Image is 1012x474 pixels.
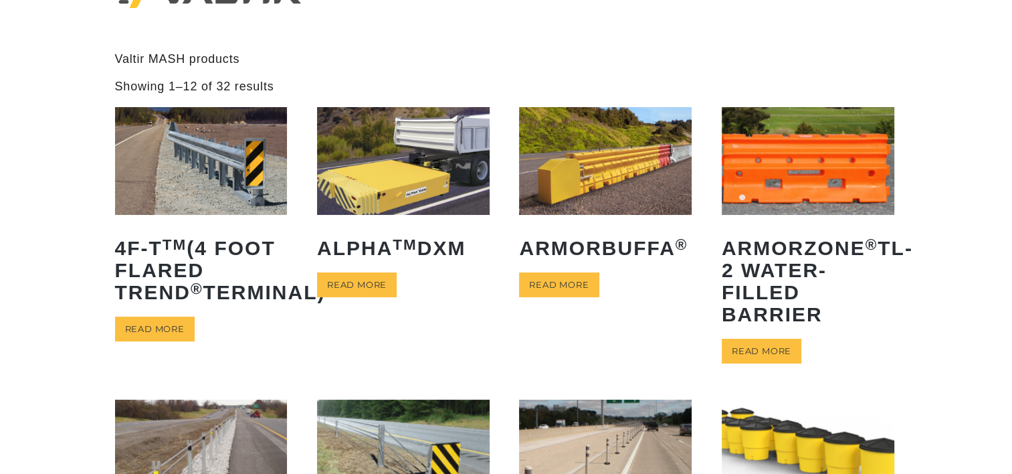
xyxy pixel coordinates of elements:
a: ALPHATMDXM [317,107,490,269]
a: Read more about “ArmorZone® TL-2 Water-Filled Barrier” [722,339,801,364]
a: Read more about “ALPHATM DXM” [317,272,397,297]
sup: ® [865,236,878,253]
p: Showing 1–12 of 32 results [115,79,274,94]
h2: 4F-T (4 Foot Flared TREND Terminal) [115,227,288,313]
a: 4F-TTM(4 Foot Flared TREND®Terminal) [115,107,288,313]
a: Read more about “ArmorBuffa®” [519,272,599,297]
a: Read more about “4F-TTM (4 Foot Flared TREND® Terminal)” [115,317,195,341]
h2: ArmorBuffa [519,227,692,269]
a: ArmorBuffa® [519,107,692,269]
sup: TM [163,236,187,253]
sup: TM [393,236,417,253]
h2: ALPHA DXM [317,227,490,269]
a: ArmorZone®TL-2 Water-Filled Barrier [722,107,894,335]
sup: ® [191,281,203,297]
h2: ArmorZone TL-2 Water-Filled Barrier [722,227,894,335]
p: Valtir MASH products [115,52,898,67]
sup: ® [676,236,688,253]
